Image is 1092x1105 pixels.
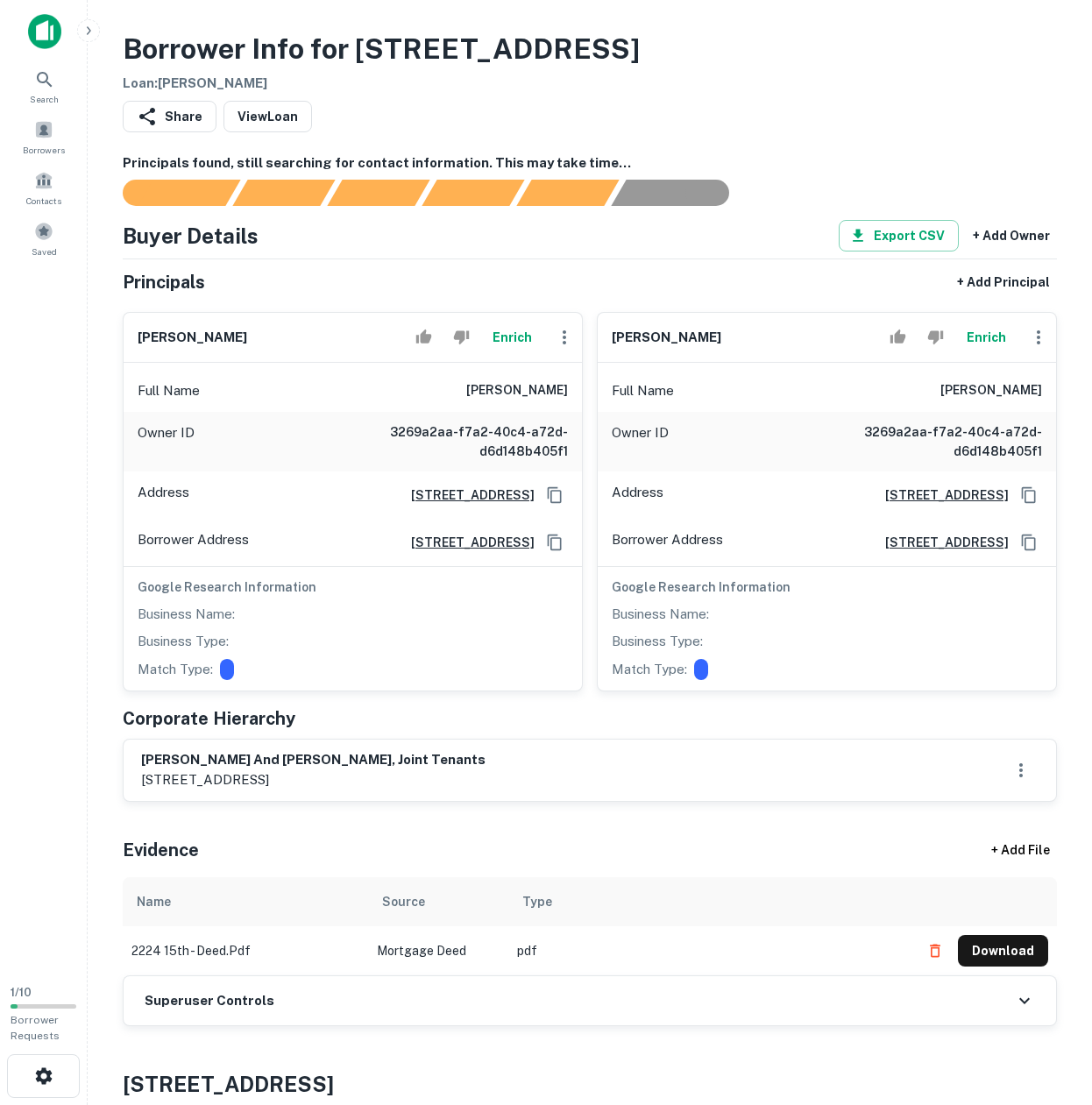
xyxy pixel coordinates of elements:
[959,835,1081,867] div: + Add File
[446,320,477,355] button: Reject
[612,380,674,401] p: Full Name
[358,422,568,461] h6: 3269a2aa-f7a2-40c4-a72d-d6d148b405f1
[123,269,205,295] h5: Principals
[123,705,295,732] h5: Corporate Hierarchy
[1004,965,1092,1049] iframe: Chat Widget
[138,422,195,461] p: Owner ID
[123,877,1057,975] div: scrollable content
[508,926,911,975] td: pdf
[5,62,82,110] a: Search
[11,1014,60,1042] span: Borrower Requests
[542,529,568,556] button: Copy Address
[958,320,1014,355] button: Enrich
[612,577,1042,597] h6: Google Research Information
[5,215,82,262] a: Saved
[138,529,249,556] p: Borrower Address
[368,877,508,926] th: Source
[138,604,235,625] p: Business Name:
[141,769,486,790] p: [STREET_ADDRESS]
[138,659,213,680] p: Match Type:
[612,422,669,461] p: Owner ID
[950,266,1057,298] button: + Add Principal
[26,194,61,208] span: Contacts
[137,891,171,912] div: Name
[5,164,82,211] a: Contacts
[966,220,1057,251] button: + Add Owner
[397,533,535,552] a: [STREET_ADDRESS]
[123,28,640,70] h3: Borrower Info for [STREET_ADDRESS]
[542,482,568,508] button: Copy Address
[123,74,640,94] h6: Loan : [PERSON_NAME]
[23,143,65,157] span: Borrowers
[612,631,703,652] p: Business Type:
[141,750,486,770] h6: [PERSON_NAME] and [PERSON_NAME], joint tenants
[223,101,312,132] a: ViewLoan
[612,328,721,348] h6: [PERSON_NAME]
[508,877,911,926] th: Type
[1016,529,1042,556] button: Copy Address
[382,891,425,912] div: Source
[232,180,335,206] div: Your request is received and processing...
[832,422,1042,461] h6: 3269a2aa-f7a2-40c4-a72d-d6d148b405f1
[612,659,687,680] p: Match Type:
[612,180,750,206] div: AI fulfillment process complete.
[522,891,552,912] div: Type
[612,604,709,625] p: Business Name:
[138,380,200,401] p: Full Name
[138,577,568,597] h6: Google Research Information
[30,92,59,106] span: Search
[871,533,1009,552] a: [STREET_ADDRESS]
[123,877,368,926] th: Name
[327,180,429,206] div: Documents found, AI parsing details...
[484,320,540,355] button: Enrich
[32,244,57,259] span: Saved
[422,180,524,206] div: Principals found, AI now looking for contact information...
[839,220,959,251] button: Export CSV
[123,220,259,251] h4: Buyer Details
[920,320,951,355] button: Reject
[123,926,368,975] td: 2224 15th - deed.pdf
[1016,482,1042,508] button: Copy Address
[5,113,82,160] a: Borrowers
[123,837,199,863] h5: Evidence
[516,180,619,206] div: Principals found, still searching for contact information. This may take time...
[123,1068,1057,1100] h4: [STREET_ADDRESS]
[408,320,439,355] button: Accept
[612,482,663,508] p: Address
[28,14,61,49] img: capitalize-icon.png
[11,986,32,999] span: 1 / 10
[883,320,913,355] button: Accept
[919,937,951,965] button: Delete file
[871,485,1009,505] a: [STREET_ADDRESS]
[958,935,1048,967] button: Download
[138,631,229,652] p: Business Type:
[138,482,189,508] p: Address
[145,991,274,1011] h6: Superuser Controls
[612,529,723,556] p: Borrower Address
[123,153,1057,174] h6: Principals found, still searching for contact information. This may take time...
[123,101,216,132] button: Share
[368,926,508,975] td: Mortgage Deed
[466,380,568,401] h6: [PERSON_NAME]
[102,180,233,206] div: Sending borrower request to AI...
[397,485,535,505] a: [STREET_ADDRESS]
[138,328,247,348] h6: [PERSON_NAME]
[940,380,1042,401] h6: [PERSON_NAME]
